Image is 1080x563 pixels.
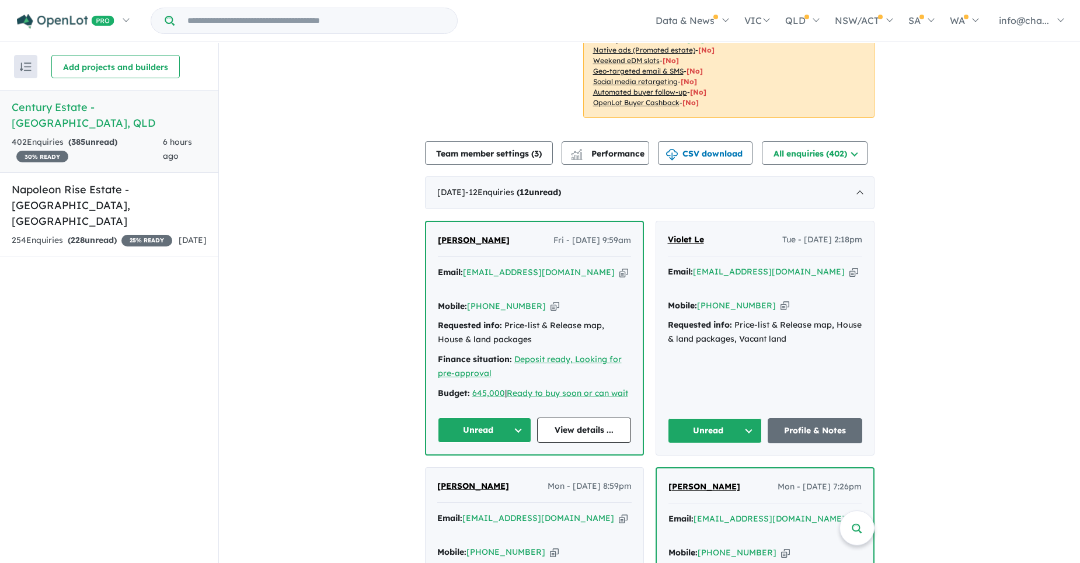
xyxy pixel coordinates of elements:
[668,418,762,443] button: Unread
[668,266,693,277] strong: Email:
[71,137,85,147] span: 385
[425,141,553,165] button: Team member settings (3)
[562,141,649,165] button: Performance
[782,233,862,247] span: Tue - [DATE] 2:18pm
[573,148,644,159] span: Performance
[438,387,631,401] div: |
[438,418,532,443] button: Unread
[682,98,699,107] span: [No]
[438,354,622,378] a: Deposit ready, Looking for pre-approval
[668,319,732,330] strong: Requested info:
[462,513,614,523] a: [EMAIL_ADDRESS][DOMAIN_NAME]
[593,46,695,54] u: Native ads (Promoted estate)
[12,182,207,229] h5: Napoleon Rise Estate - [GEOGRAPHIC_DATA] , [GEOGRAPHIC_DATA]
[781,547,790,559] button: Copy
[694,513,845,524] a: [EMAIL_ADDRESS][DOMAIN_NAME]
[571,149,581,155] img: line-chart.svg
[593,88,687,96] u: Automated buyer follow-up
[697,300,776,311] a: [PHONE_NUMBER]
[999,15,1049,26] span: info@cha...
[781,300,789,312] button: Copy
[438,388,470,398] strong: Budget:
[179,235,207,245] span: [DATE]
[68,137,117,147] strong: ( unread)
[666,149,678,161] img: download icon
[550,546,559,558] button: Copy
[472,388,505,398] a: 645,000
[668,547,698,558] strong: Mobile:
[437,481,509,491] span: [PERSON_NAME]
[71,235,85,245] span: 228
[668,318,862,346] div: Price-list & Release map, House & land packages, Vacant land
[12,99,207,131] h5: Century Estate - [GEOGRAPHIC_DATA] , QLD
[20,62,32,71] img: sort.svg
[438,235,510,245] span: [PERSON_NAME]
[534,148,539,159] span: 3
[668,234,704,245] span: Violet Le
[698,547,776,558] a: [PHONE_NUMBER]
[593,56,660,65] u: Weekend eDM slots
[438,267,463,277] strong: Email:
[520,187,529,197] span: 12
[668,480,740,494] a: [PERSON_NAME]
[438,320,502,331] strong: Requested info:
[768,418,862,443] a: Profile & Notes
[663,56,679,65] span: [No]
[668,481,740,492] span: [PERSON_NAME]
[12,135,163,164] div: 402 Enquir ies
[425,176,875,209] div: [DATE]
[163,137,192,161] span: 6 hours ago
[619,512,628,524] button: Copy
[693,266,845,277] a: [EMAIL_ADDRESS][DOMAIN_NAME]
[437,513,462,523] strong: Email:
[778,480,862,494] span: Mon - [DATE] 7:26pm
[619,266,628,279] button: Copy
[438,319,631,347] div: Price-list & Release map, House & land packages
[438,354,512,364] strong: Finance situation:
[68,235,117,245] strong: ( unread)
[517,187,561,197] strong: ( unread)
[537,418,631,443] a: View details ...
[593,98,680,107] u: OpenLot Buyer Cashback
[437,479,509,494] a: [PERSON_NAME]
[466,547,545,557] a: [PHONE_NUMBER]
[437,547,466,557] strong: Mobile:
[849,266,858,278] button: Copy
[681,77,697,86] span: [No]
[571,152,583,160] img: bar-chart.svg
[51,55,180,78] button: Add projects and builders
[668,233,704,247] a: Violet Le
[463,267,615,277] a: [EMAIL_ADDRESS][DOMAIN_NAME]
[467,301,546,311] a: [PHONE_NUMBER]
[668,300,697,311] strong: Mobile:
[698,46,715,54] span: [No]
[177,8,455,33] input: Try estate name, suburb, builder or developer
[16,151,68,162] span: 30 % READY
[762,141,868,165] button: All enquiries (402)
[553,234,631,248] span: Fri - [DATE] 9:59am
[12,234,172,248] div: 254 Enquir ies
[121,235,172,246] span: 25 % READY
[507,388,628,398] a: Ready to buy soon or can wait
[438,301,467,311] strong: Mobile:
[17,14,114,29] img: Openlot PRO Logo White
[658,141,752,165] button: CSV download
[687,67,703,75] span: [No]
[465,187,561,197] span: - 12 Enquir ies
[438,234,510,248] a: [PERSON_NAME]
[690,88,706,96] span: [No]
[668,513,694,524] strong: Email:
[548,479,632,494] span: Mon - [DATE] 8:59pm
[593,77,678,86] u: Social media retargeting
[551,300,559,312] button: Copy
[593,67,684,75] u: Geo-targeted email & SMS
